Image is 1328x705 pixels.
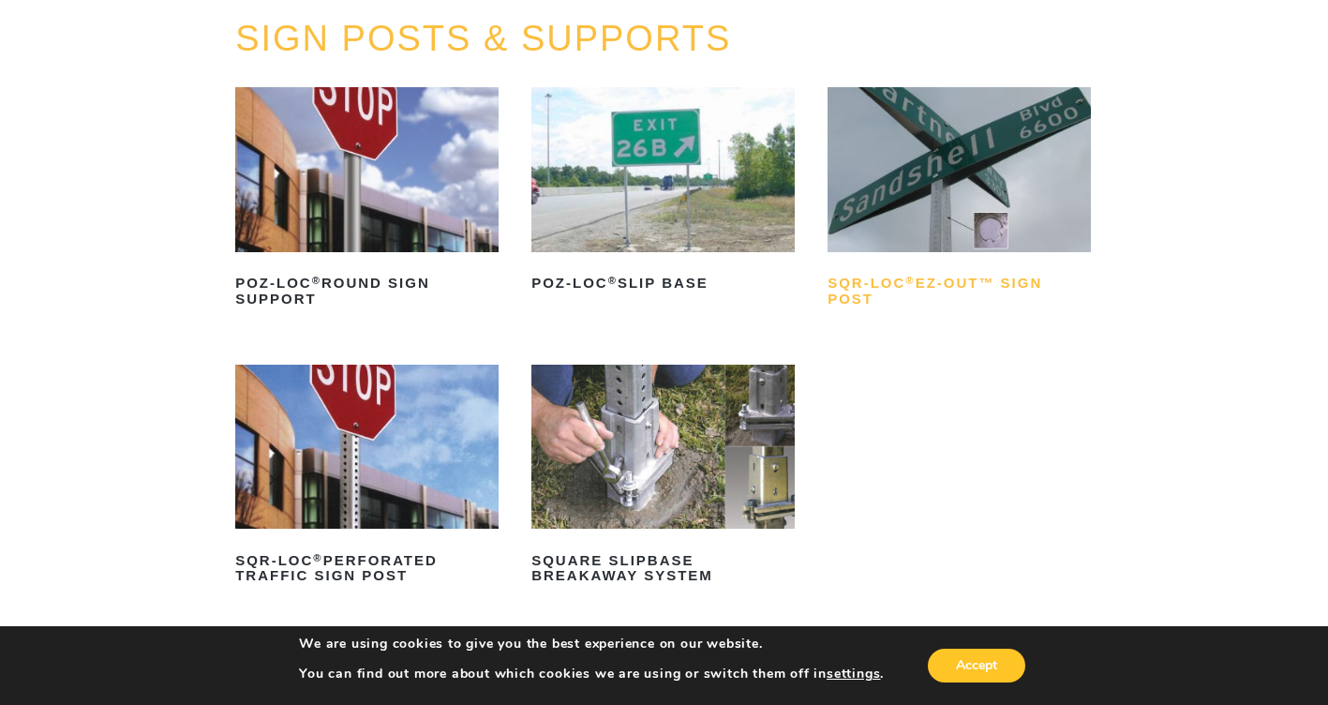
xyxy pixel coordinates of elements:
[531,87,795,298] a: POZ-LOC®Slip Base
[235,269,499,314] h2: POZ-LOC Round Sign Support
[828,87,1091,314] a: SQR-LOC®EZ-Out™ Sign Post
[235,87,499,314] a: POZ-LOC®Round Sign Support
[235,19,731,58] a: SIGN POSTS & SUPPORTS
[608,275,618,286] sup: ®
[299,636,884,652] p: We are using cookies to give you the best experience on our website.
[928,649,1025,682] button: Accept
[313,552,322,563] sup: ®
[905,275,915,286] sup: ®
[531,365,795,592] a: Square Slipbase Breakaway System
[235,365,499,592] a: SQR-LOC®Perforated Traffic Sign Post
[828,269,1091,314] h2: SQR-LOC EZ-Out™ Sign Post
[827,666,880,682] button: settings
[312,275,321,286] sup: ®
[531,269,795,299] h2: POZ-LOC Slip Base
[235,546,499,591] h2: SQR-LOC Perforated Traffic Sign Post
[299,666,884,682] p: You can find out more about which cookies we are using or switch them off in .
[531,546,795,591] h2: Square Slipbase Breakaway System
